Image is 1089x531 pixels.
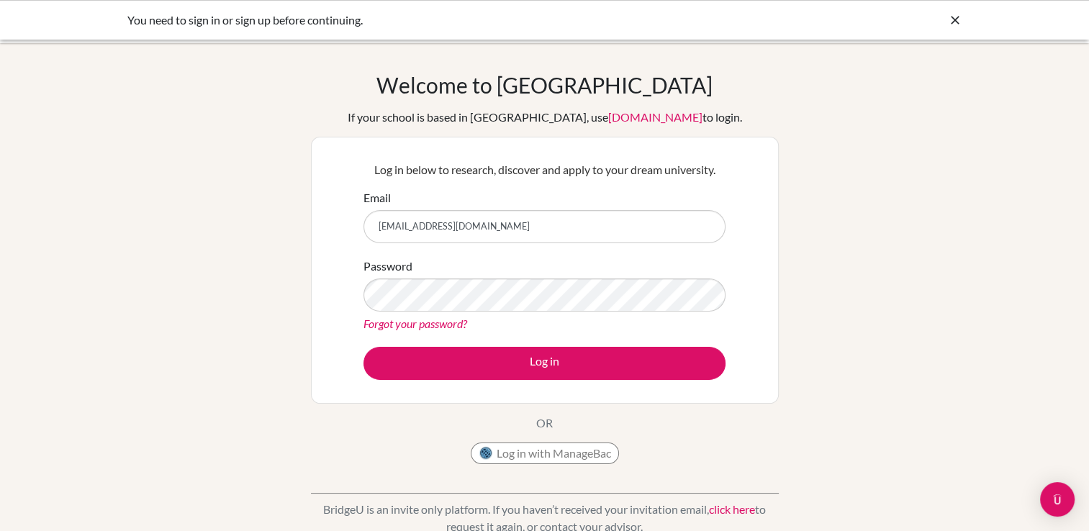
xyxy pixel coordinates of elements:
[608,110,702,124] a: [DOMAIN_NAME]
[709,502,755,516] a: click here
[127,12,746,29] div: You need to sign in or sign up before continuing.
[471,442,619,464] button: Log in with ManageBac
[348,109,742,126] div: If your school is based in [GEOGRAPHIC_DATA], use to login.
[1040,482,1075,517] div: Open Intercom Messenger
[363,189,391,206] label: Email
[363,258,412,275] label: Password
[363,347,726,380] button: Log in
[363,161,726,178] p: Log in below to research, discover and apply to your dream university.
[363,317,467,330] a: Forgot your password?
[376,72,713,98] h1: Welcome to [GEOGRAPHIC_DATA]
[536,414,553,432] p: OR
